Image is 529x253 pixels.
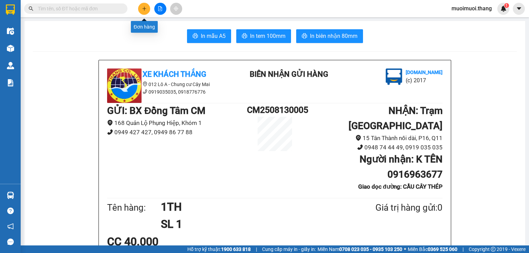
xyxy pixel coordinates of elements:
[7,192,14,199] img: warehouse-icon
[187,245,251,253] span: Hỗ trợ kỹ thuật:
[262,245,316,253] span: Cung cấp máy in - giấy in:
[143,82,147,86] span: environment
[406,76,443,85] li: (c) 2017
[45,22,115,31] div: K TÊN
[404,248,406,251] span: ⚪️
[349,105,443,131] b: NHẬN : Trạm [GEOGRAPHIC_DATA]
[38,5,119,12] input: Tìm tên, số ĐT hoặc mã đơn
[500,6,507,12] img: icon-new-feature
[302,33,307,40] span: printer
[29,6,33,11] span: search
[7,79,14,86] img: solution-icon
[174,6,178,11] span: aim
[6,6,40,31] div: BX Đồng Tâm CM
[193,33,198,40] span: printer
[513,3,525,15] button: caret-down
[161,198,342,215] h1: 1TH
[339,246,402,252] strong: 0708 023 035 - 0935 103 250
[107,68,142,103] img: logo.jpg
[154,3,166,15] button: file-add
[107,88,231,96] li: 0919035035, 0918776776
[201,32,226,40] span: In mẫu A5
[158,6,163,11] span: file-add
[358,183,443,190] b: Giao dọc đường: CẦU CÂY THÉP
[143,89,147,94] span: phone
[428,246,457,252] strong: 0369 525 060
[45,40,97,64] span: CẦU CÂY THÉP
[491,247,496,252] span: copyright
[408,245,457,253] span: Miền Bắc
[505,3,508,8] span: 1
[516,6,522,12] span: caret-down
[247,103,303,117] h1: CM2508130005
[463,245,464,253] span: |
[386,68,402,85] img: logo.jpg
[504,3,509,8] sup: 1
[406,70,443,75] b: [DOMAIN_NAME]
[107,233,218,250] div: CC 40.000
[303,134,443,143] li: 15 Tân Thành nối dài, P16, Q11
[138,3,150,15] button: plus
[107,201,161,215] div: Tên hàng:
[7,208,14,214] span: question-circle
[7,62,14,69] img: warehouse-icon
[6,7,17,14] span: Gửi:
[360,154,443,180] b: Người nhận : K TÊN 0916963677
[45,31,115,40] div: 0916963677
[107,120,113,126] span: environment
[446,4,497,13] span: muoimuoi.thang
[221,246,251,252] strong: 1900 633 818
[242,33,247,40] span: printer
[107,118,247,128] li: 168 Quản Lộ Phụng Hiệp, Khóm 1
[7,239,14,245] span: message
[143,70,206,78] b: Xe Khách THẮNG
[342,201,443,215] div: Giá trị hàng gửi: 0
[303,143,443,152] li: 0948 74 44 49, 0919 035 035
[256,245,257,253] span: |
[161,215,342,233] h1: SL 1
[142,6,147,11] span: plus
[355,135,361,141] span: environment
[250,32,286,40] span: In tem 100mm
[7,45,14,52] img: warehouse-icon
[357,144,363,150] span: phone
[250,70,328,78] b: BIÊN NHẬN GỬI HÀNG
[187,29,231,43] button: printerIn mẫu A5
[45,44,55,51] span: DĐ:
[107,81,231,88] li: 012 Lô A - Chung cư Cây Mai
[310,32,357,40] span: In biên nhận 80mm
[6,4,15,15] img: logo-vxr
[107,128,247,137] li: 0949 427 427, 0949 86 77 88
[107,105,205,116] b: GỬI : BX Đồng Tâm CM
[45,6,115,22] div: Trạm [GEOGRAPHIC_DATA]
[7,28,14,35] img: warehouse-icon
[318,245,402,253] span: Miền Nam
[107,129,113,135] span: phone
[170,3,182,15] button: aim
[7,223,14,230] span: notification
[45,7,61,14] span: Nhận:
[296,29,363,43] button: printerIn biên nhận 80mm
[236,29,291,43] button: printerIn tem 100mm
